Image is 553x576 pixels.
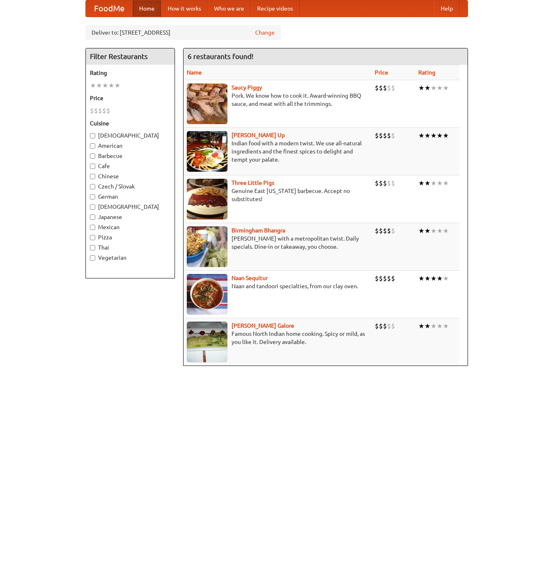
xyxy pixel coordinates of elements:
li: ★ [114,81,120,90]
li: ★ [431,226,437,235]
li: $ [391,83,395,92]
li: ★ [418,179,424,188]
label: German [90,193,170,201]
a: [PERSON_NAME] Galore [232,322,294,329]
li: ★ [424,83,431,92]
li: ★ [424,274,431,283]
a: Saucy Piggy [232,84,262,91]
p: Famous North Indian home cooking. Spicy or mild, as you like it. Delivery available. [187,330,369,346]
p: Genuine East [US_STATE] barbecue. Accept no substitutes! [187,187,369,203]
input: [DEMOGRAPHIC_DATA] [90,204,95,210]
a: Price [375,69,388,76]
li: ★ [437,179,443,188]
a: Name [187,69,202,76]
a: [PERSON_NAME] Up [232,132,285,138]
li: ★ [443,226,449,235]
li: $ [387,179,391,188]
li: ★ [418,322,424,331]
li: ★ [418,131,424,140]
li: $ [379,179,383,188]
h5: Cuisine [90,119,170,127]
p: [PERSON_NAME] with a metropolitan twist. Daily specials. Dine-in or takeaway, you choose. [187,234,369,251]
h5: Rating [90,69,170,77]
li: $ [383,226,387,235]
input: Japanese [90,215,95,220]
li: $ [375,131,379,140]
li: $ [106,106,110,115]
p: Naan and tandoori specialties, from our clay oven. [187,282,369,290]
li: ★ [437,226,443,235]
li: ★ [424,322,431,331]
li: ★ [437,83,443,92]
img: bhangra.jpg [187,226,227,267]
img: naansequitur.jpg [187,274,227,315]
li: ★ [437,322,443,331]
li: $ [391,226,395,235]
label: American [90,142,170,150]
a: FoodMe [86,0,133,17]
li: $ [379,274,383,283]
li: $ [391,179,395,188]
li: ★ [431,179,437,188]
li: $ [90,106,94,115]
input: [DEMOGRAPHIC_DATA] [90,133,95,138]
li: $ [383,131,387,140]
img: littlepigs.jpg [187,179,227,219]
label: [DEMOGRAPHIC_DATA] [90,203,170,211]
li: $ [387,322,391,331]
li: $ [375,179,379,188]
li: $ [375,322,379,331]
li: ★ [443,322,449,331]
li: $ [379,83,383,92]
li: ★ [418,83,424,92]
a: Recipe videos [251,0,299,17]
li: $ [379,226,383,235]
a: Rating [418,69,435,76]
li: ★ [418,226,424,235]
img: curryup.jpg [187,131,227,172]
b: Naan Sequitur [232,275,268,281]
input: German [90,194,95,199]
li: ★ [443,83,449,92]
input: Cafe [90,164,95,169]
li: ★ [424,179,431,188]
li: $ [94,106,98,115]
label: Pizza [90,233,170,241]
label: Cafe [90,162,170,170]
label: Chinese [90,172,170,180]
input: Thai [90,245,95,250]
div: Deliver to: [STREET_ADDRESS] [85,25,281,40]
li: ★ [431,274,437,283]
li: ★ [424,131,431,140]
li: $ [387,226,391,235]
input: Pizza [90,235,95,240]
label: Mexican [90,223,170,231]
a: Three Little Pigs [232,180,274,186]
li: ★ [437,274,443,283]
label: [DEMOGRAPHIC_DATA] [90,131,170,140]
li: $ [375,274,379,283]
li: $ [383,83,387,92]
label: Thai [90,243,170,252]
a: Who we are [208,0,251,17]
li: ★ [431,83,437,92]
li: $ [379,322,383,331]
h5: Price [90,94,170,102]
li: $ [391,322,395,331]
li: ★ [102,81,108,90]
li: ★ [90,81,96,90]
input: Chinese [90,174,95,179]
li: $ [102,106,106,115]
label: Czech / Slovak [90,182,170,191]
li: ★ [443,131,449,140]
li: $ [387,274,391,283]
a: How it works [161,0,208,17]
li: ★ [108,81,114,90]
p: Indian food with a modern twist. We use all-natural ingredients and the finest spices to delight ... [187,139,369,164]
li: $ [98,106,102,115]
li: ★ [437,131,443,140]
label: Vegetarian [90,254,170,262]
